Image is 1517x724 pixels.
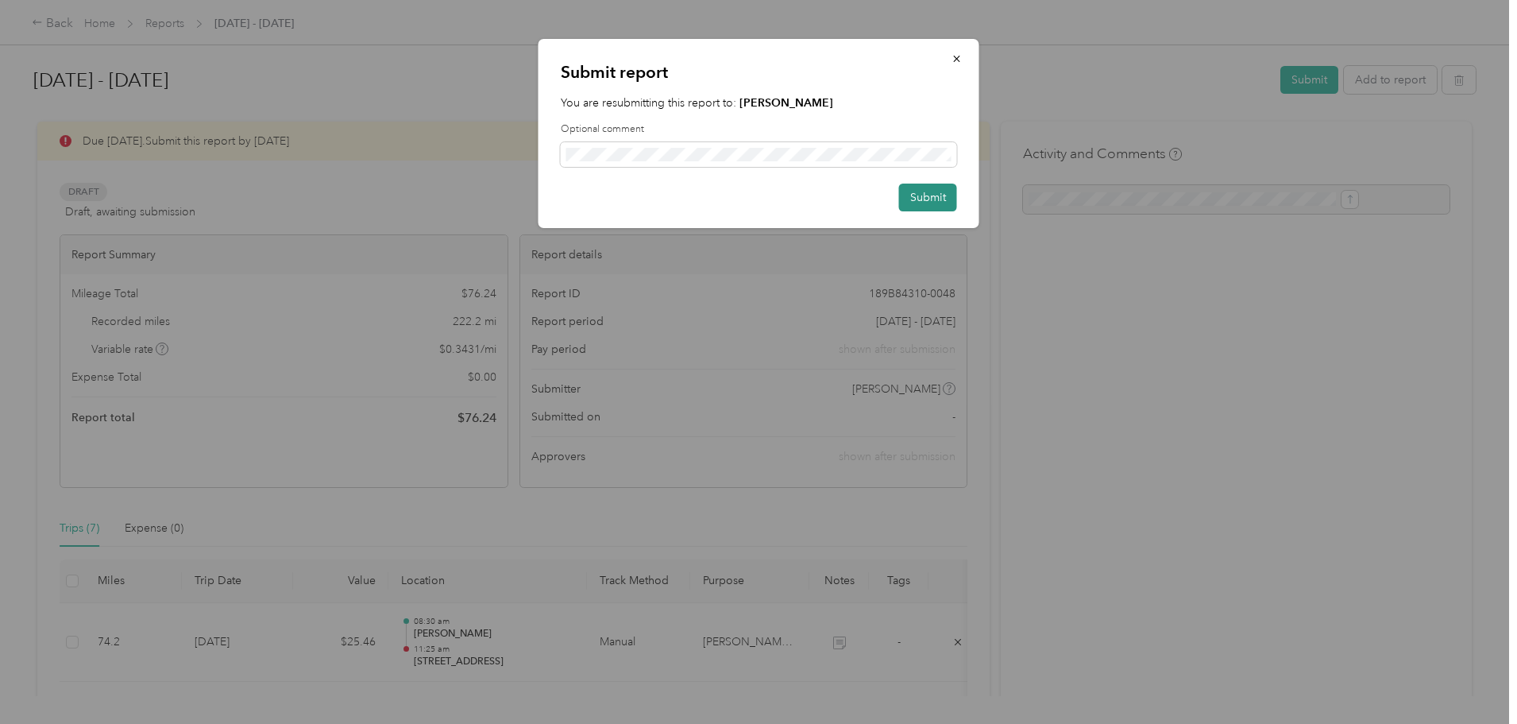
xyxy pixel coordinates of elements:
[561,122,957,137] label: Optional comment
[739,96,833,110] strong: [PERSON_NAME]
[561,61,957,83] p: Submit report
[561,95,957,111] p: You are resubmitting this report to:
[899,184,957,211] button: Submit
[1428,635,1517,724] iframe: Everlance-gr Chat Button Frame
